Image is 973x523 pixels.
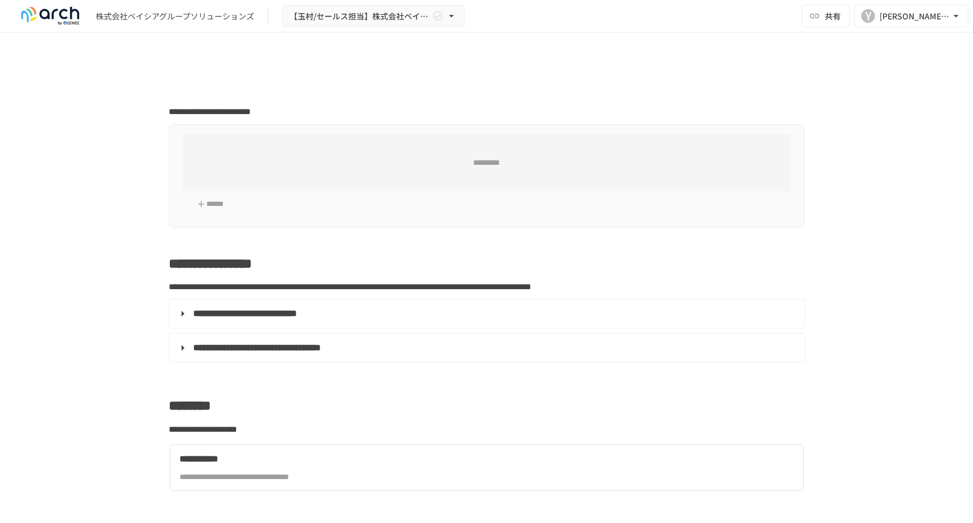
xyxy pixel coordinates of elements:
[802,5,850,27] button: 共有
[880,9,950,23] div: [PERSON_NAME][EMAIL_ADDRESS][DOMAIN_NAME]
[854,5,968,27] button: Y[PERSON_NAME][EMAIL_ADDRESS][DOMAIN_NAME]
[290,9,430,23] span: 【玉村/セールス担当】株式会社ベイシアグループソリューションズ様_導入支援サポート
[14,7,87,25] img: logo-default@2x-9cf2c760.svg
[282,5,465,27] button: 【玉村/セールス担当】株式会社ベイシアグループソリューションズ様_導入支援サポート
[861,9,875,23] div: Y
[96,10,254,22] div: 株式会社ベイシアグループソリューションズ
[825,10,841,22] span: 共有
